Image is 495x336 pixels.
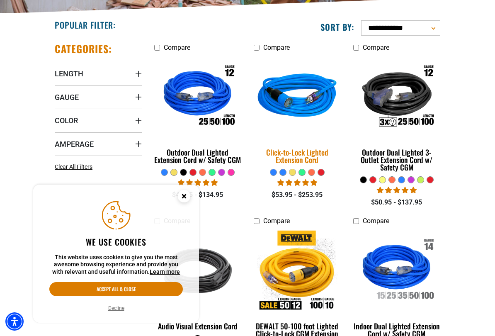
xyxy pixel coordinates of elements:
[154,229,241,335] a: black Audio Visual Extension Cord
[178,179,218,187] span: 4.81 stars
[353,149,440,171] div: Outdoor Dual Lighted 3-Outlet Extension Cord w/ Safety CGM
[55,139,94,149] span: Amperage
[363,44,389,51] span: Compare
[263,217,290,225] span: Compare
[55,62,142,85] summary: Length
[55,93,79,102] span: Gauge
[353,56,440,176] a: Outdoor Dual Lighted 3-Outlet Extension Cord w/ Safety CGM Outdoor Dual Lighted 3-Outlet Extensio...
[154,56,241,168] a: Outdoor Dual Lighted Extension Cord w/ Safety CGM Outdoor Dual Lighted Extension Cord w/ Safety CGM
[254,149,341,163] div: Click-to-Lock Lighted Extension Cord
[254,190,341,200] div: $53.95 - $253.95
[154,149,241,163] div: Outdoor Dual Lighted Extension Cord w/ Safety CGM
[164,44,190,51] span: Compare
[169,185,199,210] button: Close this option
[352,57,442,137] img: Outdoor Dual Lighted 3-Outlet Extension Cord w/ Safety CGM
[277,179,317,187] span: 4.87 stars
[55,132,142,156] summary: Amperage
[49,254,183,276] p: This website uses cookies to give you the most awesome browsing experience and provide you with r...
[55,163,92,170] span: Clear All Filters
[377,186,417,194] span: 4.80 stars
[55,19,116,30] h2: Popular Filter:
[254,56,341,168] a: blue Click-to-Lock Lighted Extension Cord
[55,109,142,132] summary: Color
[154,322,241,330] div: Audio Visual Extension Cord
[352,230,442,311] img: Indoor Dual Lighted Extension Cord w/ Safety CGM
[33,185,199,323] aside: Cookie Consent
[252,230,342,311] img: DEWALT 50-100 foot Lighted Click-to-Lock CGM Extension Cord 15A SJTW
[55,42,112,55] h2: Categories:
[49,236,183,247] h2: We use cookies
[55,116,78,125] span: Color
[49,282,183,296] button: Accept all & close
[153,57,243,137] img: Outdoor Dual Lighted Extension Cord w/ Safety CGM
[320,22,354,32] label: Sort by:
[353,197,440,207] div: $50.95 - $137.95
[263,44,290,51] span: Compare
[55,163,96,171] a: Clear All Filters
[55,69,83,78] span: Length
[363,217,389,225] span: Compare
[5,312,24,331] div: Accessibility Menu
[55,85,142,109] summary: Gauge
[150,268,180,275] a: This website uses cookies to give you the most awesome browsing experience and provide you with r...
[247,52,347,142] img: blue
[106,304,127,312] button: Decline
